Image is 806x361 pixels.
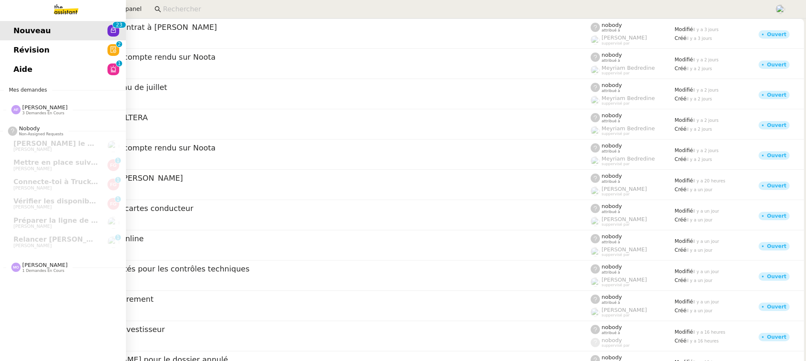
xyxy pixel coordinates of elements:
[675,26,693,32] span: Modifié
[675,338,686,344] span: Créé
[602,337,622,343] span: nobody
[602,283,630,287] span: suppervisé par
[8,125,63,136] app-user-label: Non-assigned requests
[767,62,786,67] div: Ouvert
[13,44,50,56] span: Révision
[43,337,591,348] app-user-detailed-label: client
[602,132,630,136] span: suppervisé par
[767,92,786,97] div: Ouvert
[602,95,655,101] span: Meyriam Bedredine
[767,274,786,279] div: Ouvert
[43,125,591,136] app-user-detailed-label: client
[115,235,121,240] nz-badge-sup: 1
[43,205,591,212] span: Mettre en place suivi cartes conducteur
[116,41,122,47] nz-badge-sup: 2
[591,66,600,75] img: users%2FaellJyylmXSg4jqeVbanehhyYJm1%2Favatar%2Fprofile-pic%20(4).png
[107,140,119,152] img: users%2F0v3yA2ZOZBYwPN7V38GNVTYjOQj1%2Favatar%2Fa58eb41e-cbb7-4128-9131-87038ae72dcb
[767,244,786,249] div: Ouvert
[22,111,64,116] span: 3 demandes en cours
[767,183,786,188] div: Ouvert
[686,36,712,41] span: il y a 3 jours
[116,235,120,242] p: 1
[602,277,647,283] span: [PERSON_NAME]
[591,277,600,287] img: users%2FyQfMwtYgTqhRP2YHWHmG2s2LYaD3%2Favatar%2Fprofile-pic.png
[43,24,591,31] span: [PERSON_NAME] le contrat à [PERSON_NAME]
[13,24,51,37] span: Nouveau
[591,307,675,318] app-user-label: suppervisé par
[686,187,712,192] span: il y a un jour
[591,95,675,106] app-user-label: suppervisé par
[693,148,719,153] span: il y a 2 jours
[591,156,600,166] img: users%2FaellJyylmXSg4jqeVbanehhyYJm1%2Favatar%2Fprofile-pic%20(4).png
[776,5,785,14] img: users%2FyQfMwtYgTqhRP2YHWHmG2s2LYaD3%2Favatar%2Fprofile-pic.png
[591,125,675,136] app-user-label: suppervisé par
[13,166,52,171] span: [PERSON_NAME]
[602,313,630,318] span: suppervisé par
[602,270,620,275] span: attribué à
[686,157,712,162] span: il y a 2 jours
[602,216,647,222] span: [PERSON_NAME]
[591,337,675,348] app-user-label: suppervisé par
[116,22,119,29] p: 2
[693,27,719,32] span: il y a 3 jours
[602,58,620,63] span: attribué à
[675,156,686,162] span: Créé
[602,119,620,124] span: attribué à
[43,326,591,333] span: Remplir la checklist investisseur
[602,34,647,41] span: [PERSON_NAME]
[686,97,712,101] span: il y a 2 jours
[602,294,622,300] span: nobody
[591,34,675,45] app-user-label: suppervisé par
[591,22,675,33] app-user-label: attribué à
[602,162,630,166] span: suppervisé par
[602,192,630,197] span: suppervisé par
[4,86,52,94] span: Mes demandes
[116,61,122,66] nz-badge-sup: 1
[591,264,675,274] app-user-label: attribué à
[602,343,630,348] span: suppervisé par
[602,179,620,184] span: attribué à
[686,127,712,132] span: il y a 2 jours
[602,149,620,154] span: attribué à
[602,112,622,119] span: nobody
[602,125,655,132] span: Meyriam Bedredine
[693,118,719,123] span: il y a 2 jours
[686,248,712,253] span: il y a un jour
[675,208,693,214] span: Modifié
[107,236,119,248] img: users%2FvXkuctLX0wUbD4cA8OSk7KI5fra2%2Favatar%2F858bcb8a-9efe-43bf-b7a6-dc9f739d6e70
[591,126,600,135] img: users%2FaellJyylmXSg4jqeVbanehhyYJm1%2Favatar%2Fprofile-pic%20(4).png
[767,123,786,128] div: Ouvert
[602,65,655,71] span: Meyriam Bedredine
[116,177,120,184] p: 1
[675,117,693,123] span: Modifié
[43,246,591,257] app-user-detailed-label: client
[602,22,622,28] span: nobody
[675,187,686,192] span: Créé
[602,300,620,305] span: attribué à
[767,153,786,158] div: Ouvert
[602,233,622,240] span: nobody
[591,52,675,63] app-user-label: attribué à
[107,198,119,210] img: svg
[686,339,719,343] span: il y a 16 heures
[43,295,591,303] span: Préparer la ligne de virement
[591,233,675,244] app-user-label: attribué à
[602,173,622,179] span: nobody
[13,224,52,229] span: [PERSON_NAME]
[22,269,64,273] span: 1 demandes en cours
[693,300,719,304] span: il y a un jour
[602,142,622,149] span: nobody
[107,217,119,229] img: users%2FyvxEJYJHzmOhJToCsQnXpEIzsAg2%2Favatar%2F14aef167-49c0-41e5-a805-14c66aba2304
[43,155,591,166] app-user-detailed-label: client
[767,32,786,37] div: Ouvert
[13,204,52,210] span: [PERSON_NAME]
[686,218,712,222] span: il y a un jour
[591,187,600,196] img: users%2FoFdbodQ3TgNoWt9kP3GXAs5oaCq1%2Favatar%2Fprofile-pic.png
[686,66,712,71] span: il y a 2 jours
[693,88,719,92] span: il y a 2 jours
[686,308,712,313] span: il y a un jour
[107,179,119,190] img: svg
[675,308,686,314] span: Créé
[13,147,52,152] span: [PERSON_NAME]
[19,132,63,137] span: Non-assigned requests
